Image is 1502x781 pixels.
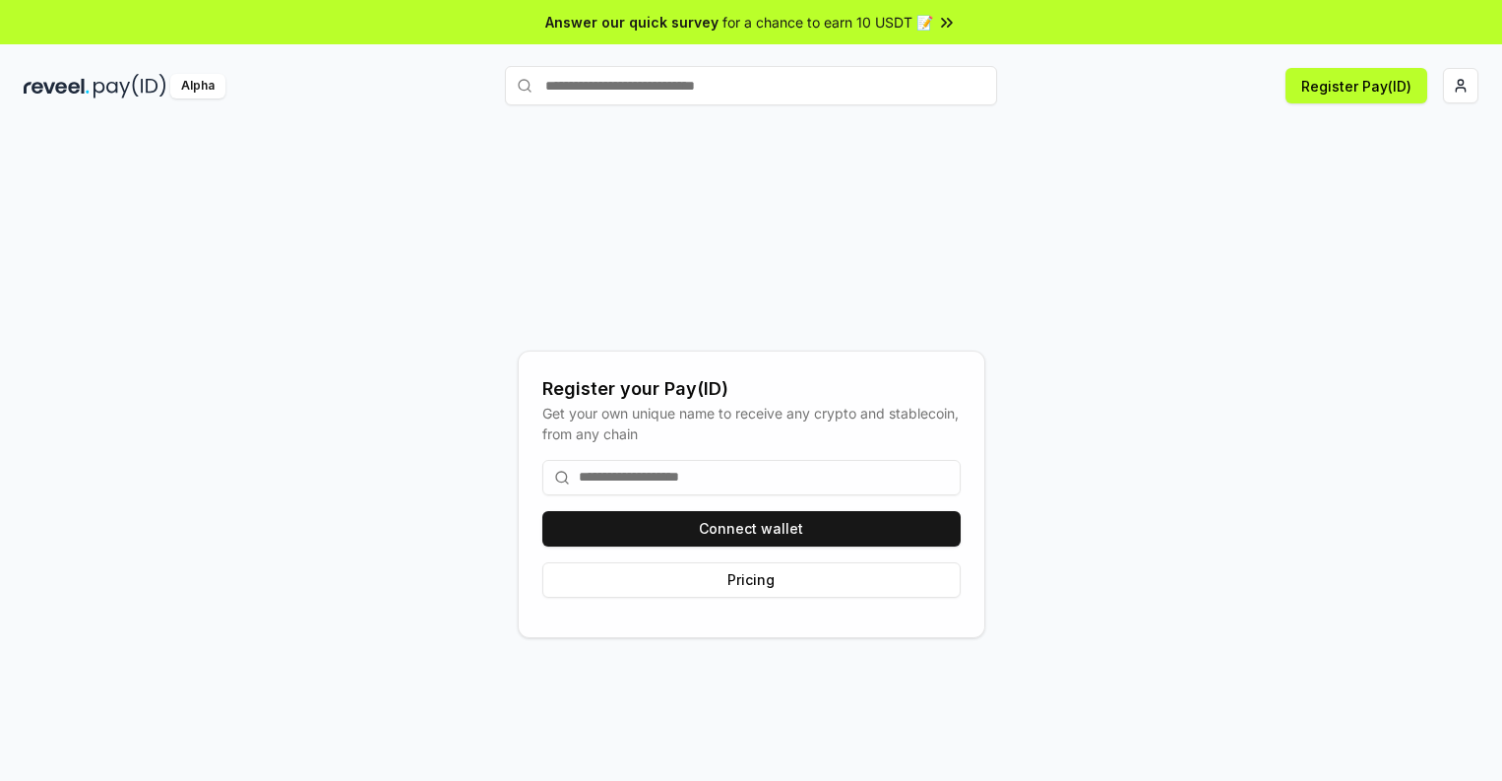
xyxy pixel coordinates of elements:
button: Connect wallet [542,511,961,547]
div: Alpha [170,74,225,98]
img: pay_id [94,74,166,98]
span: for a chance to earn 10 USDT 📝 [722,12,933,33]
span: Answer our quick survey [545,12,719,33]
div: Register your Pay(ID) [542,375,961,403]
button: Pricing [542,562,961,598]
img: reveel_dark [24,74,90,98]
div: Get your own unique name to receive any crypto and stablecoin, from any chain [542,403,961,444]
button: Register Pay(ID) [1285,68,1427,103]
